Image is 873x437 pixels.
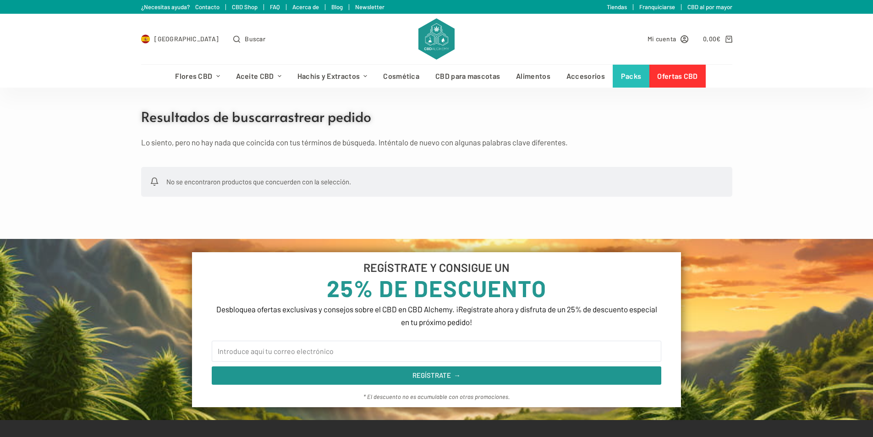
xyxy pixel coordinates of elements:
a: ¿Necesitas ayuda? Contacto [141,3,220,11]
a: Tiendas [607,3,627,11]
div: Lo siento, pero no hay nada que coincida con tus términos de búsqueda. Inténtalo de nuevo con alg... [141,136,568,149]
a: Newsletter [355,3,384,11]
span: € [716,35,720,43]
img: CBD Alchemy [418,18,454,60]
img: ES Flag [141,34,150,44]
a: CBD al por mayor [687,3,732,11]
p: Desbloquea ofertas exclusivas y consejos sobre el CBD en CBD Alchemy. ¡Regístrate ahora y disfrut... [212,303,661,328]
button: Abrir formulario de búsqueda [233,33,265,44]
a: Blog [331,3,343,11]
a: Hachís y Extractos [289,65,375,88]
span: Resultados de buscar [141,107,275,126]
a: Mi cuenta [648,33,689,44]
a: CBD Shop [232,3,258,11]
a: FAQ [270,3,280,11]
em: * El descuento no es acumulable con otras promociones. [363,393,510,400]
input: Introduce aquí tu correo electrónico [212,341,661,362]
h1: Resultados de buscar rastrear pedido [141,106,732,127]
nav: Menú de cabecera [167,65,706,88]
span: REGÍSTRATE → [412,370,461,381]
a: Carro de compra [703,33,732,44]
a: Alimentos [508,65,559,88]
h6: REGÍSTRATE Y CONSIGUE UN [212,262,661,273]
button: REGÍSTRATE → [212,366,661,385]
span: [GEOGRAPHIC_DATA] [154,33,219,44]
a: Ofertas CBD [649,65,706,88]
a: Select Country [141,33,219,44]
a: Acerca de [292,3,319,11]
a: Franquiciarse [639,3,675,11]
a: Packs [613,65,649,88]
a: Aceite CBD [228,65,289,88]
h3: 25% DE DESCUENTO [212,277,661,299]
span: Buscar [245,33,265,44]
div: No se encontraron productos que concuerden con la selección. [141,167,732,197]
bdi: 0,00 [703,35,721,43]
a: Accesorios [558,65,613,88]
a: CBD para mascotas [428,65,508,88]
a: Flores CBD [167,65,228,88]
span: Mi cuenta [648,33,676,44]
a: Cosmética [375,65,428,88]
